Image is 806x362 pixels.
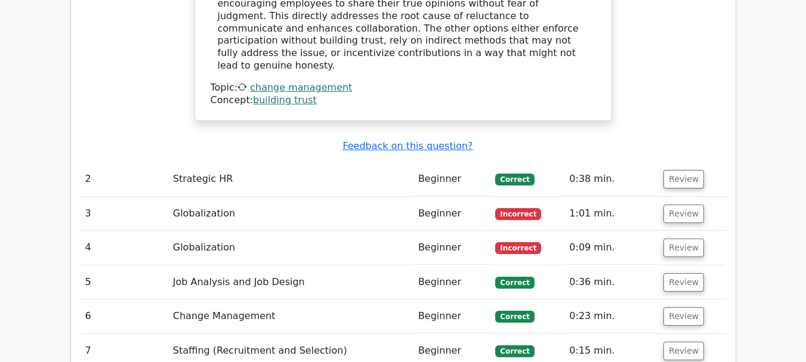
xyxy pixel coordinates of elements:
div: Concept: [211,94,596,107]
td: 4 [81,231,168,265]
td: 1:01 min. [564,197,659,231]
span: Correct [495,277,534,289]
span: Incorrect [495,208,541,220]
td: 3 [81,197,168,231]
td: Beginner [413,231,491,265]
td: 0:23 min. [564,299,659,333]
button: Review [663,342,704,360]
span: Correct [495,311,534,323]
a: Feedback on this question? [342,140,473,151]
button: Review [663,239,704,257]
span: Correct [495,174,534,185]
td: 6 [81,299,168,333]
button: Review [663,205,704,223]
div: Topic: [211,82,596,94]
td: Beginner [413,162,491,196]
td: Beginner [413,265,491,299]
td: 5 [81,265,168,299]
td: 0:38 min. [564,162,659,196]
td: 0:09 min. [564,231,659,265]
td: Change Management [168,299,413,333]
span: Incorrect [495,242,541,254]
span: Correct [495,345,534,357]
button: Review [663,307,704,326]
td: Strategic HR [168,162,413,196]
button: Review [663,273,704,292]
td: Job Analysis and Job Design [168,265,413,299]
td: 0:36 min. [564,265,659,299]
a: change management [250,82,352,93]
a: building trust [253,94,317,106]
td: Beginner [413,197,491,231]
td: 2 [81,162,168,196]
td: Globalization [168,197,413,231]
td: Globalization [168,231,413,265]
td: Beginner [413,299,491,333]
button: Review [663,170,704,188]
